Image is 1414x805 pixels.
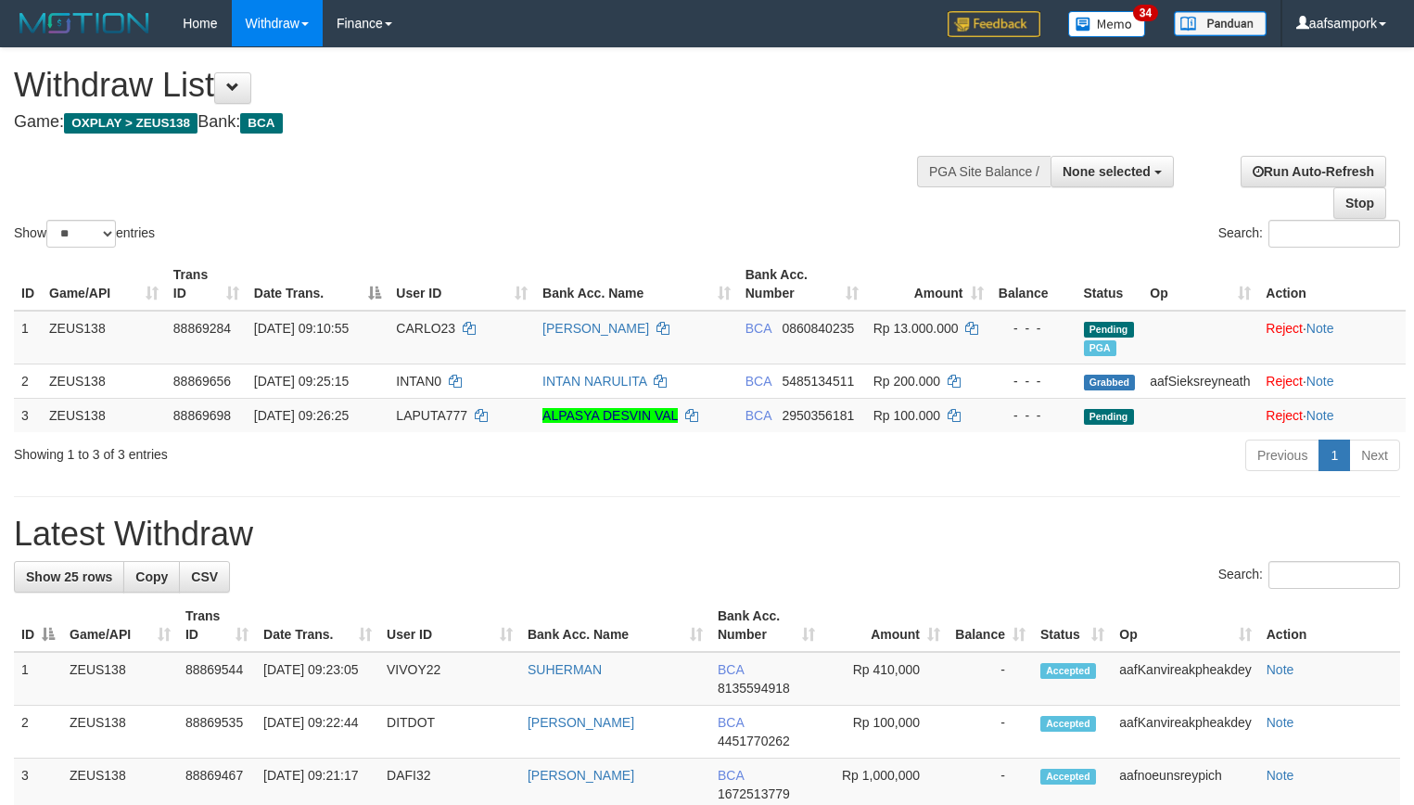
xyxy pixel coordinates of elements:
[42,258,166,311] th: Game/API: activate to sort column ascending
[991,258,1076,311] th: Balance
[822,599,948,652] th: Amount: activate to sort column ascending
[379,706,520,759] td: DITDOT
[1076,258,1143,311] th: Status
[1084,322,1134,338] span: Pending
[396,321,455,336] span: CARLO23
[1306,408,1334,423] a: Note
[1259,599,1400,652] th: Action
[738,258,866,311] th: Bank Acc. Number: activate to sort column ascending
[745,321,771,336] span: BCA
[718,734,790,748] span: Copy 4451770262 to clipboard
[1218,220,1400,248] label: Search:
[135,569,168,584] span: Copy
[1040,769,1096,785] span: Accepted
[1174,11,1267,36] img: panduan.png
[535,258,738,311] th: Bank Acc. Name: activate to sort column ascending
[1063,164,1151,179] span: None selected
[14,364,42,398] td: 2
[1349,440,1400,471] a: Next
[14,561,124,593] a: Show 25 rows
[173,321,231,336] span: 88869284
[1084,340,1116,356] span: Marked by aafnoeunsreypich
[542,321,649,336] a: [PERSON_NAME]
[1040,716,1096,732] span: Accepted
[1112,652,1258,706] td: aafKanvireakpheakdey
[14,67,924,104] h1: Withdraw List
[528,768,634,783] a: [PERSON_NAME]
[1333,187,1386,219] a: Stop
[247,258,389,311] th: Date Trans.: activate to sort column descending
[917,156,1051,187] div: PGA Site Balance /
[173,374,231,389] span: 88869656
[42,364,166,398] td: ZEUS138
[866,258,991,311] th: Amount: activate to sort column ascending
[948,11,1040,37] img: Feedback.jpg
[718,786,790,801] span: Copy 1672513779 to clipboard
[1245,440,1319,471] a: Previous
[64,113,197,134] span: OXPLAY > ZEUS138
[396,408,467,423] span: LAPUTA777
[1266,408,1303,423] a: Reject
[1267,715,1294,730] a: Note
[1068,11,1146,37] img: Button%20Memo.svg
[166,258,247,311] th: Trans ID: activate to sort column ascending
[254,374,349,389] span: [DATE] 09:25:15
[745,374,771,389] span: BCA
[1266,374,1303,389] a: Reject
[782,374,854,389] span: Copy 5485134511 to clipboard
[42,398,166,432] td: ZEUS138
[718,662,744,677] span: BCA
[948,706,1033,759] td: -
[1266,321,1303,336] a: Reject
[718,768,744,783] span: BCA
[254,321,349,336] span: [DATE] 09:10:55
[1084,375,1136,390] span: Grabbed
[542,374,646,389] a: INTAN NARULITA
[256,706,379,759] td: [DATE] 09:22:44
[173,408,231,423] span: 88869698
[14,438,575,464] div: Showing 1 to 3 of 3 entries
[26,569,112,584] span: Show 25 rows
[1267,768,1294,783] a: Note
[1051,156,1174,187] button: None selected
[14,258,42,311] th: ID
[62,706,178,759] td: ZEUS138
[179,561,230,593] a: CSV
[14,706,62,759] td: 2
[718,715,744,730] span: BCA
[178,706,256,759] td: 88869535
[191,569,218,584] span: CSV
[178,652,256,706] td: 88869544
[46,220,116,248] select: Showentries
[873,374,940,389] span: Rp 200.000
[999,406,1069,425] div: - - -
[528,662,602,677] a: SUHERMAN
[873,321,959,336] span: Rp 13.000.000
[999,319,1069,338] div: - - -
[62,599,178,652] th: Game/API: activate to sort column ascending
[14,516,1400,553] h1: Latest Withdraw
[1306,321,1334,336] a: Note
[520,599,710,652] th: Bank Acc. Name: activate to sort column ascending
[1318,440,1350,471] a: 1
[14,398,42,432] td: 3
[782,321,854,336] span: Copy 0860840235 to clipboard
[389,258,535,311] th: User ID: activate to sort column ascending
[14,652,62,706] td: 1
[948,652,1033,706] td: -
[1258,364,1406,398] td: ·
[62,652,178,706] td: ZEUS138
[822,652,948,706] td: Rp 410,000
[14,220,155,248] label: Show entries
[1258,311,1406,364] td: ·
[14,113,924,132] h4: Game: Bank:
[1258,258,1406,311] th: Action
[1033,599,1112,652] th: Status: activate to sort column ascending
[745,408,771,423] span: BCA
[1040,663,1096,679] span: Accepted
[256,652,379,706] td: [DATE] 09:23:05
[42,311,166,364] td: ZEUS138
[1268,220,1400,248] input: Search:
[379,652,520,706] td: VIVOY22
[1112,706,1258,759] td: aafKanvireakpheakdey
